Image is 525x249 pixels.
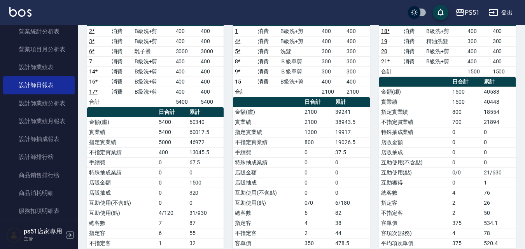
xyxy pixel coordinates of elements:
[320,36,345,46] td: 400
[3,202,75,220] a: 服務扣項明細表
[199,56,224,66] td: 400
[379,167,450,178] td: 互助使用(點)
[450,167,482,178] td: 0/0
[333,228,370,238] td: 44
[303,208,333,218] td: 6
[87,167,157,178] td: 特殊抽成業績
[133,66,174,77] td: B級洗+剪
[187,188,224,198] td: 320
[233,228,303,238] td: 不指定客
[486,5,516,20] button: 登出
[3,148,75,166] a: 設計師排行榜
[450,97,482,107] td: 1500
[379,137,450,147] td: 店販金額
[450,208,482,218] td: 2
[87,127,157,137] td: 實業績
[381,38,387,44] a: 19
[87,188,157,198] td: 店販抽成
[333,147,370,157] td: 37.5
[199,46,224,56] td: 3000
[333,218,370,228] td: 38
[303,178,333,188] td: 0
[233,157,303,167] td: 特殊抽成業績
[233,137,303,147] td: 不指定實業績
[379,178,450,188] td: 互助獲得
[320,46,345,56] td: 300
[320,87,345,97] td: 2100
[3,94,75,112] a: 設計師業績分析表
[465,46,490,56] td: 400
[157,238,187,248] td: 1
[379,66,402,77] td: 合計
[303,117,333,127] td: 2100
[256,26,278,36] td: 消費
[199,66,224,77] td: 400
[3,184,75,202] a: 商品消耗明細
[482,198,516,208] td: 26
[333,117,370,127] td: 38943.5
[482,188,516,198] td: 76
[381,48,387,54] a: 20
[345,46,369,56] td: 300
[87,198,157,208] td: 互助使用(不含點)
[157,208,187,218] td: 4/120
[199,87,224,97] td: 400
[482,147,516,157] td: 0
[303,137,333,147] td: 800
[157,198,187,208] td: 0
[187,107,224,117] th: 累計
[174,66,199,77] td: 400
[491,56,516,66] td: 400
[379,188,450,198] td: 總客數
[3,40,75,58] a: 營業項目月分析表
[303,238,333,248] td: 350
[157,117,187,127] td: 5400
[333,107,370,117] td: 39241
[24,235,63,242] p: 主管
[433,5,448,20] button: save
[256,77,278,87] td: 消費
[482,117,516,127] td: 21894
[379,238,450,248] td: 平均項次單價
[303,97,333,107] th: 日合計
[345,56,369,66] td: 300
[320,77,345,87] td: 400
[87,208,157,218] td: 互助使用(點)
[3,112,75,130] a: 設計師業績月報表
[3,130,75,148] a: 設計師抽成報表
[87,228,157,238] td: 指定客
[303,228,333,238] td: 2
[303,188,333,198] td: 0
[233,218,303,228] td: 指定客
[87,16,224,107] table: a dense table
[133,56,174,66] td: B級洗+剪
[9,7,31,17] img: Logo
[333,188,370,198] td: 0
[450,147,482,157] td: 0
[256,36,278,46] td: 消費
[333,167,370,178] td: 0
[450,137,482,147] td: 0
[87,157,157,167] td: 手續費
[303,218,333,228] td: 4
[333,157,370,167] td: 0
[491,66,516,77] td: 1500
[491,26,516,36] td: 400
[333,127,370,137] td: 19917
[465,26,490,36] td: 400
[450,228,482,238] td: 4
[199,36,224,46] td: 400
[233,147,303,157] td: 手續費
[157,188,187,198] td: 0
[278,77,320,87] td: B級洗+剪
[187,208,224,218] td: 31/930
[3,76,75,94] a: 設計師日報表
[379,117,450,127] td: 不指定實業績
[303,157,333,167] td: 0
[87,238,157,248] td: 不指定客
[482,178,516,188] td: 1
[157,127,187,137] td: 5400
[157,167,187,178] td: 0
[3,58,75,76] a: 設計師業績表
[256,66,278,77] td: 消費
